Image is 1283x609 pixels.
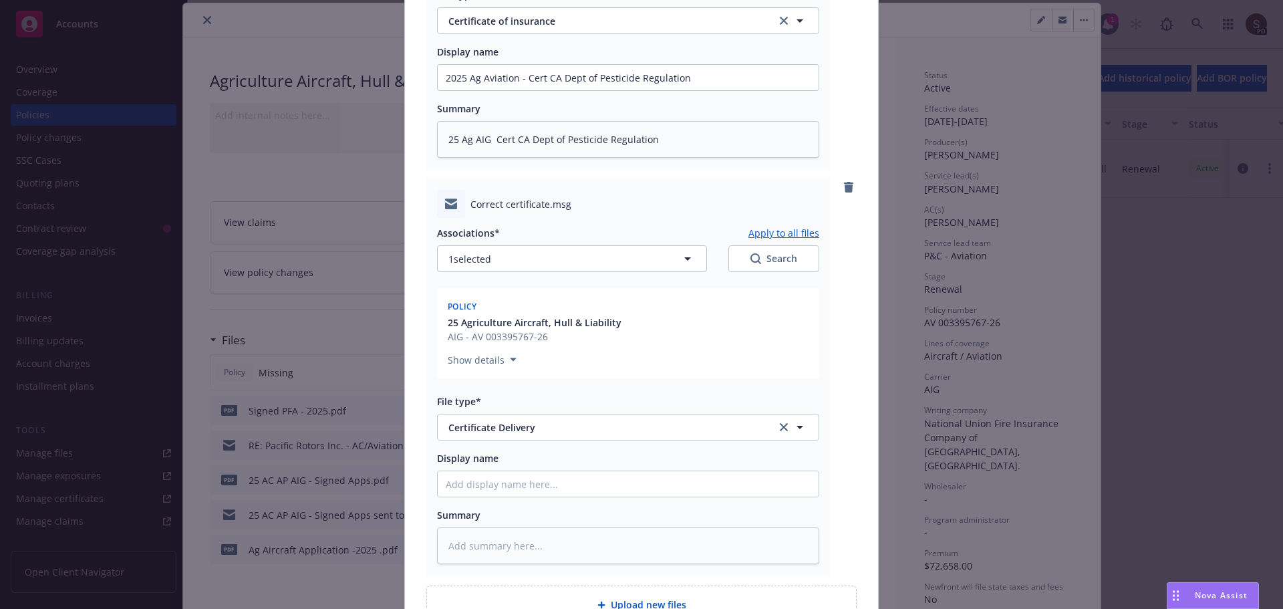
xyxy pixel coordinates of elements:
[776,419,792,435] a: clear selection
[437,509,480,521] span: Summary
[437,452,498,465] span: Display name
[438,471,819,497] input: Add display name here...
[448,420,758,435] span: Certificate Delivery
[437,414,819,441] button: Certificate Deliveryclear selection
[1167,583,1184,608] div: Drag to move
[1195,590,1248,601] span: Nova Assist
[437,395,481,408] span: File type*
[442,352,522,368] button: Show details
[1167,582,1259,609] button: Nova Assist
